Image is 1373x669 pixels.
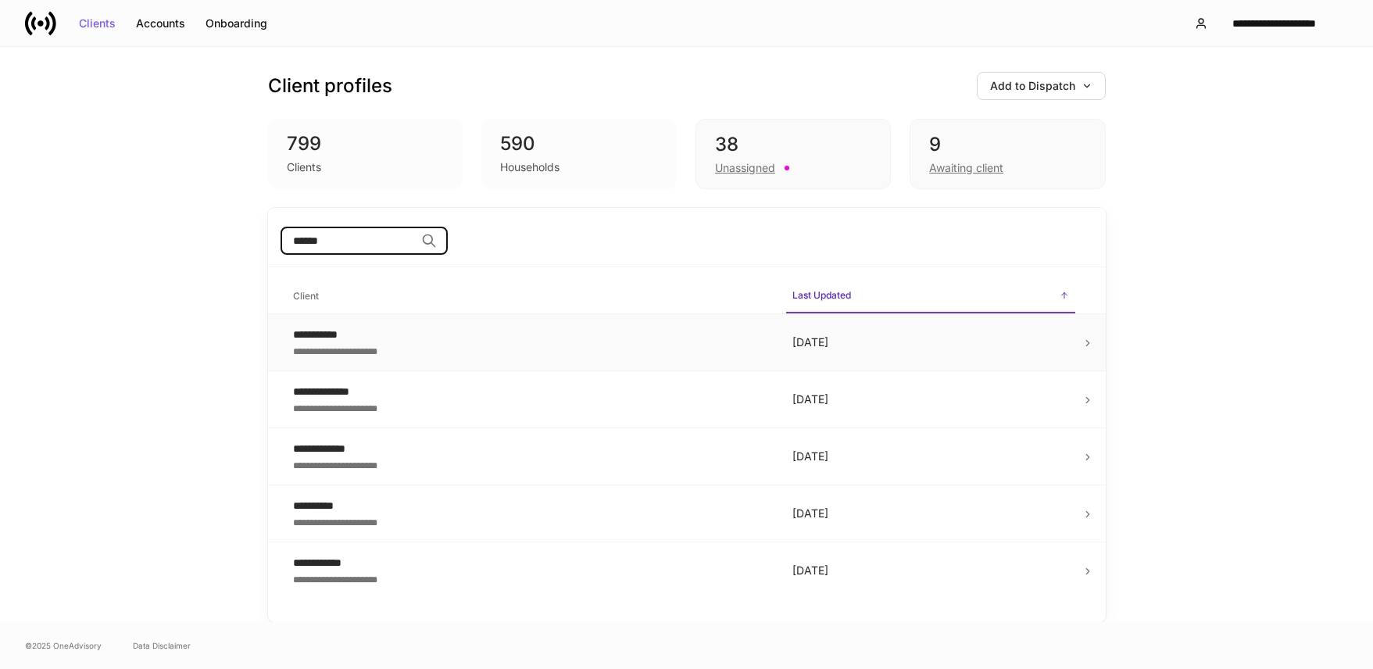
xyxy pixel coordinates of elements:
p: [DATE] [792,334,1069,350]
h6: Last Updated [792,288,851,302]
div: 38Unassigned [695,119,891,189]
button: Accounts [126,11,195,36]
button: Add to Dispatch [977,72,1106,100]
div: Accounts [136,18,185,29]
div: 799 [287,131,445,156]
div: 38 [715,132,871,157]
div: 9 [929,132,1085,157]
p: [DATE] [792,449,1069,464]
div: Unassigned [715,160,775,176]
div: Clients [287,159,321,175]
span: Last Updated [786,280,1075,313]
span: © 2025 OneAdvisory [25,639,102,652]
p: [DATE] [792,563,1069,578]
button: Clients [69,11,126,36]
div: Add to Dispatch [990,80,1092,91]
p: [DATE] [792,392,1069,407]
div: Onboarding [206,18,267,29]
h3: Client profiles [268,73,392,98]
button: Onboarding [195,11,277,36]
div: Clients [79,18,116,29]
h6: Client [293,288,319,303]
div: 590 [500,131,658,156]
div: 9Awaiting client [910,119,1105,189]
div: Households [500,159,560,175]
div: Awaiting client [929,160,1003,176]
span: Client [287,281,774,313]
a: Data Disclaimer [133,639,191,652]
p: [DATE] [792,506,1069,521]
